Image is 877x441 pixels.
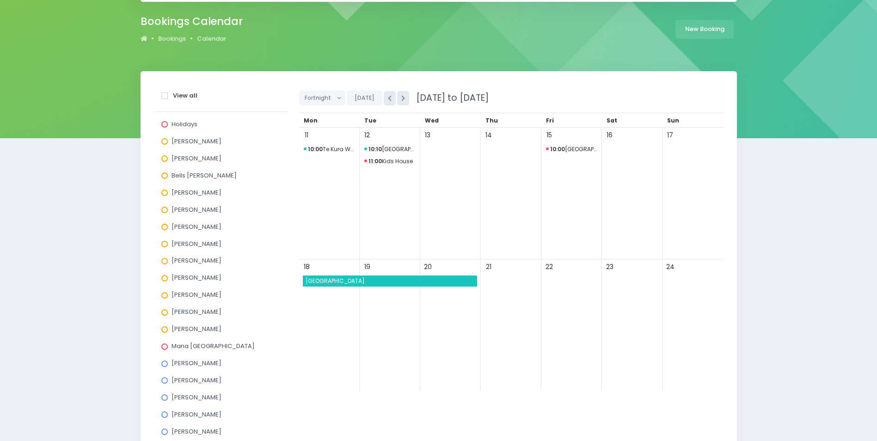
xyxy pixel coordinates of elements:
[172,290,221,299] span: [PERSON_NAME]
[361,129,374,141] span: 12
[172,239,221,248] span: [PERSON_NAME]
[550,145,565,153] strong: 10:00
[172,342,255,350] span: Mana [GEOGRAPHIC_DATA]
[607,116,617,124] span: Sat
[304,116,318,124] span: Mon
[172,222,221,231] span: [PERSON_NAME]
[364,144,416,155] span: Tarras School
[172,137,221,146] span: [PERSON_NAME]
[482,129,495,141] span: 14
[361,261,374,273] span: 19
[172,171,237,180] span: Bells [PERSON_NAME]
[667,116,679,124] span: Sun
[172,376,221,385] span: [PERSON_NAME]
[172,188,221,197] span: [PERSON_NAME]
[172,393,221,402] span: [PERSON_NAME]
[364,116,376,124] span: Tue
[172,120,197,129] span: Holidays
[172,325,221,333] span: [PERSON_NAME]
[304,144,355,155] span: Te Kura Whakatipu o Kawarau
[603,129,616,141] span: 16
[411,92,489,104] span: [DATE] to [DATE]
[172,154,221,163] span: [PERSON_NAME]
[482,261,495,273] span: 21
[172,359,221,367] span: [PERSON_NAME]
[368,145,382,153] strong: 10:10
[301,261,313,273] span: 18
[172,256,221,265] span: [PERSON_NAME]
[425,116,439,124] span: Wed
[347,91,382,105] button: [DATE]
[172,307,221,316] span: [PERSON_NAME]
[141,15,243,28] h2: Bookings Calendar
[172,205,221,214] span: [PERSON_NAME]
[664,261,676,273] span: 24
[546,144,597,155] span: St Andrews Kindergarten
[172,273,221,282] span: [PERSON_NAME]
[305,91,333,105] span: Fortnight
[364,156,416,167] span: Kids House
[546,116,554,124] span: Fri
[301,129,313,141] span: 11
[172,410,221,419] span: [PERSON_NAME]
[299,91,346,105] button: Fortnight
[197,34,226,43] a: Calendar
[485,116,498,124] span: Thu
[308,145,323,153] strong: 10:00
[422,261,434,273] span: 20
[543,129,555,141] span: 15
[675,20,734,39] a: New Booking
[422,129,434,141] span: 13
[304,276,477,287] span: Alexandra School
[368,157,382,165] strong: 11:00
[172,427,221,436] span: [PERSON_NAME]
[173,91,197,100] strong: View all
[603,261,616,273] span: 23
[158,34,186,43] a: Bookings
[543,261,555,273] span: 22
[664,129,676,141] span: 17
